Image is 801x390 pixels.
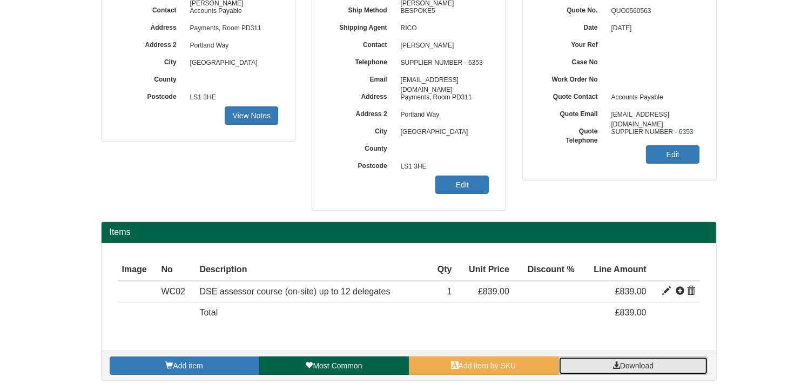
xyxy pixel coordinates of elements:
span: [GEOGRAPHIC_DATA] [395,124,489,141]
th: Line Amount [579,259,651,281]
label: Postcode [328,158,395,171]
td: Total [195,302,429,324]
label: Shipping Agent [328,20,395,32]
span: 1 [447,287,452,296]
label: Quote Email [539,106,606,119]
label: Quote Contact [539,89,606,102]
label: Date [539,20,606,32]
span: Payments, Room PD311 [395,89,489,106]
th: Description [195,259,429,281]
td: WC02 [157,281,196,302]
label: Your Ref [539,37,606,50]
label: Address [328,89,395,102]
span: SUPPLIER NUMBER - 6353 [395,55,489,72]
th: Unit Price [456,259,514,281]
a: View Notes [225,106,278,125]
span: BESPOKE5 [395,3,489,20]
span: [EMAIL_ADDRESS][DOMAIN_NAME] [395,72,489,89]
span: Portland Way [185,37,279,55]
span: Download [620,361,654,370]
span: £839.00 [478,287,509,296]
th: Discount % [514,259,579,281]
label: County [118,72,185,84]
span: QUO0560563 [606,3,700,20]
span: Add item [173,361,203,370]
h2: Items [110,227,708,237]
th: Qty [429,259,456,281]
a: Download [558,357,708,375]
span: [EMAIL_ADDRESS][DOMAIN_NAME] [606,106,700,124]
span: LS1 3HE [395,158,489,176]
label: Address [118,20,185,32]
span: £839.00 [615,308,647,317]
span: RICO [395,20,489,37]
th: Image [118,259,157,281]
span: Payments, Room PD311 [185,20,279,37]
label: County [328,141,395,153]
span: £839.00 [615,287,647,296]
label: Address 2 [328,106,395,119]
th: No [157,259,196,281]
label: Case No [539,55,606,67]
label: Postcode [118,89,185,102]
label: Work Order No [539,72,606,84]
span: SUPPLIER NUMBER - 6353 [606,124,700,141]
label: Telephone [328,55,395,67]
label: Ship Method [328,3,395,15]
label: Address 2 [118,37,185,50]
label: City [328,124,395,136]
span: [DATE] [606,20,700,37]
span: Add item by SKU [459,361,516,370]
span: [PERSON_NAME] [395,37,489,55]
label: Quote Telephone [539,124,606,145]
a: Edit [435,176,489,194]
label: Quote No. [539,3,606,15]
span: Portland Way [395,106,489,124]
span: [GEOGRAPHIC_DATA] [185,55,279,72]
span: Accounts Payable [185,3,279,20]
label: Contact [118,3,185,15]
span: LS1 3HE [185,89,279,106]
a: Edit [646,145,699,164]
label: Email [328,72,395,84]
label: City [118,55,185,67]
span: Accounts Payable [606,89,700,106]
span: DSE assessor course (on-site) up to 12 delegates [199,287,390,296]
span: Most Common [313,361,362,370]
label: Contact [328,37,395,50]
